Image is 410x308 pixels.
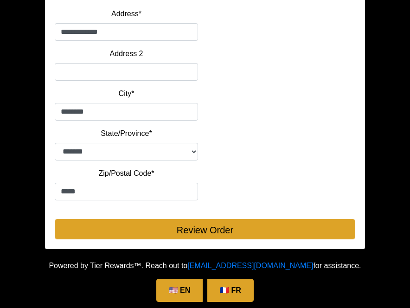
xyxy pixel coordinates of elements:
label: Zip/Postal Code* [98,168,154,179]
div: Language Selection [154,279,256,302]
span: Powered by Tier Rewards™. Reach out to for assistance. [49,262,361,269]
a: 🇫🇷 FR [207,279,254,302]
label: Address 2 [109,48,143,59]
a: [EMAIL_ADDRESS][DOMAIN_NAME] [187,262,313,269]
label: State/Province* [101,128,152,139]
label: City* [119,88,135,99]
button: Review Order [55,219,355,239]
a: 🇺🇸 EN [156,279,203,302]
label: Address* [111,8,141,19]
